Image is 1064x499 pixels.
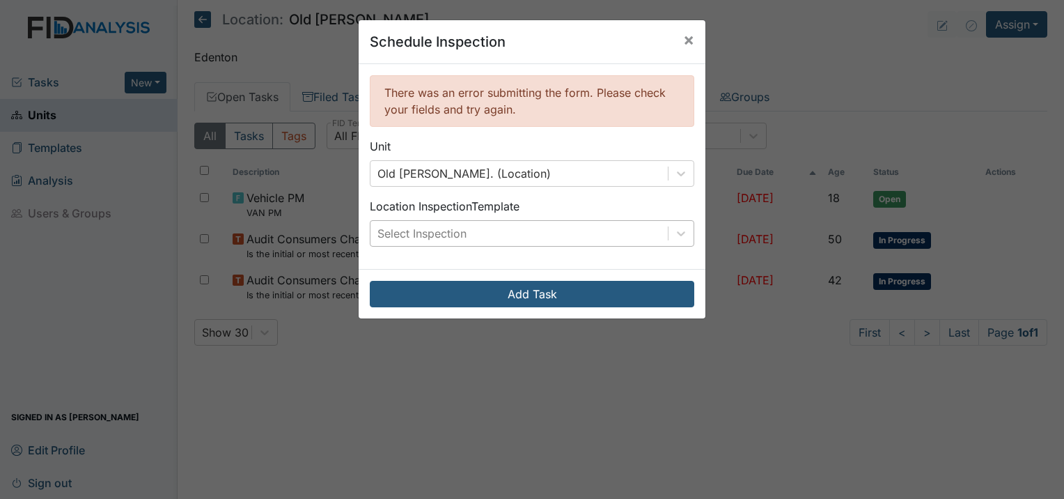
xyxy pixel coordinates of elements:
[370,31,506,52] h5: Schedule Inspection
[672,20,705,59] button: Close
[370,281,694,307] button: Add Task
[377,165,551,182] div: Old [PERSON_NAME]. (Location)
[370,138,391,155] label: Unit
[370,75,694,127] div: There was an error submitting the form. Please check your fields and try again.
[683,29,694,49] span: ×
[370,198,519,215] label: Location Inspection Template
[377,225,467,242] div: Select Inspection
